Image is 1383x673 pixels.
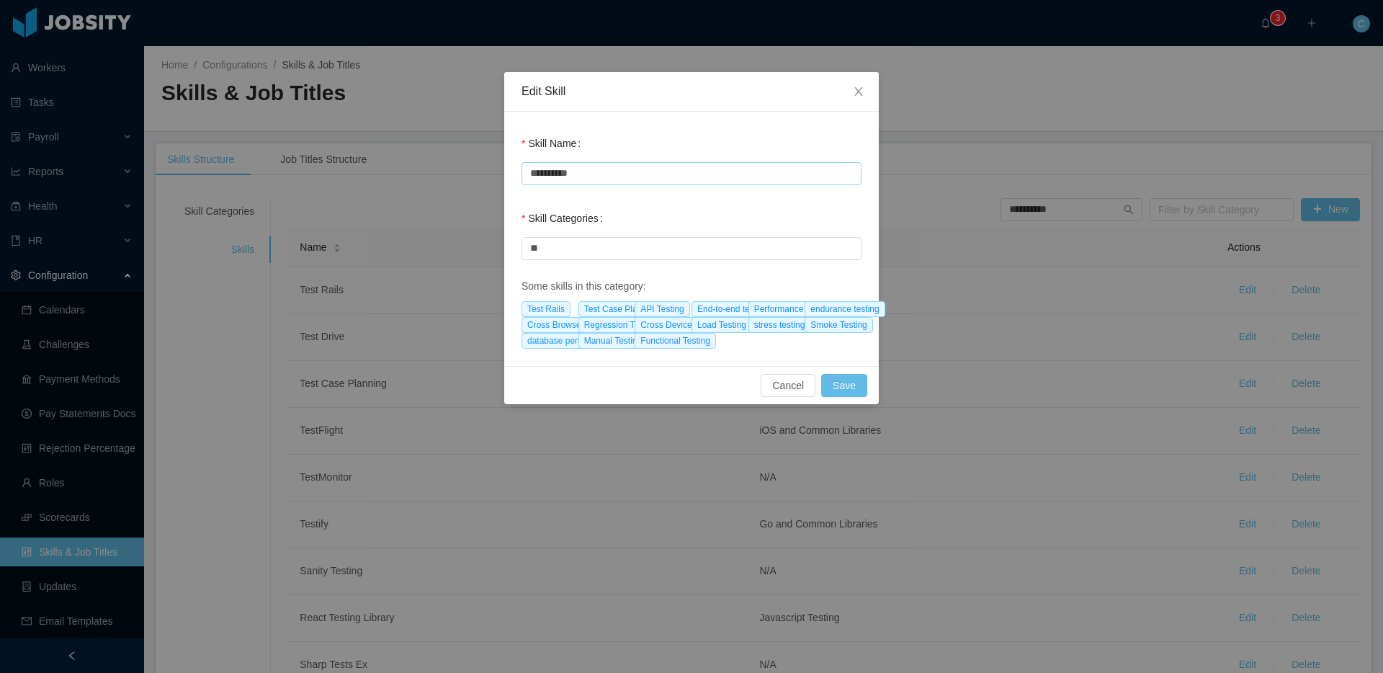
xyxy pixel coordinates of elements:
span: Regression Testing [578,317,663,333]
button: Save [821,374,867,397]
span: Cross Browser Testing [522,317,619,333]
span: Functional Testing [635,333,716,349]
span: Manual Testing [578,333,648,349]
span: Cross Device Testing [635,317,728,333]
span: Load Testing [691,317,752,333]
i: icon: close [853,86,864,97]
span: Test Case Planning [578,301,664,317]
span: Test Rails [522,301,570,317]
input: Skill Name [522,162,861,185]
button: Close [838,72,879,112]
span: Smoke Testing [805,317,873,333]
button: Cancel [761,374,815,397]
div: Edit Skill [522,84,861,99]
span: database performance testing [522,333,648,349]
label: Skill Categories [522,213,609,224]
span: stress testing [748,317,811,333]
span: endurance testing [805,301,885,317]
span: API Testing [635,301,689,317]
span: Performance Testing [748,301,839,317]
label: Skill Name [522,138,586,149]
span: End-to-end testing [691,301,774,317]
div: Some skills in this category: [522,279,861,294]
